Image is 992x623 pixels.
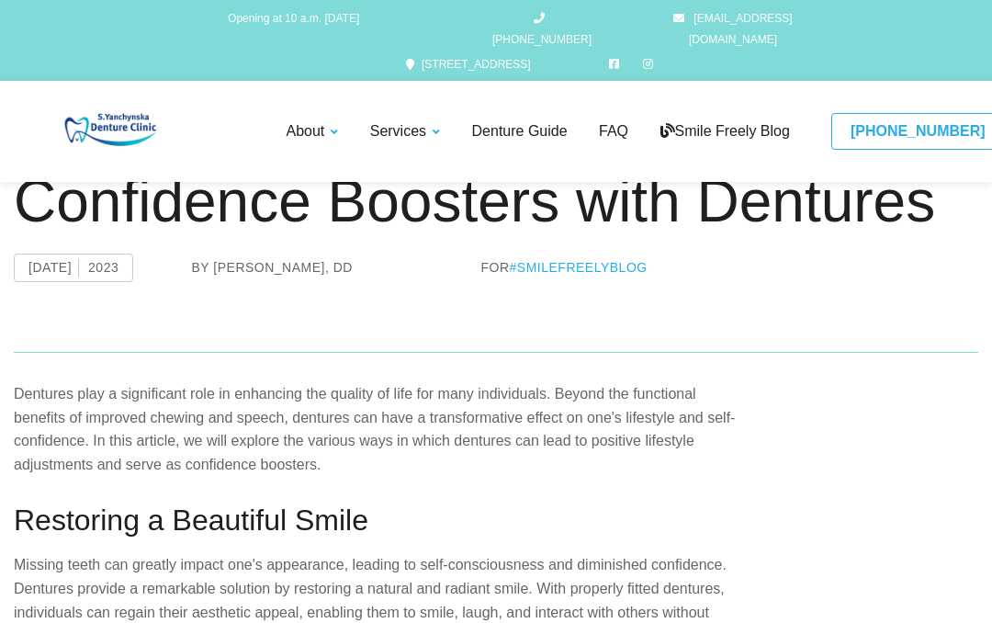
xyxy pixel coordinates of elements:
a: Denture Guide [468,120,572,143]
a: [PHONE_NUMBER] [487,8,597,51]
a: [EMAIL_ADDRESS][DOMAIN_NAME] [646,8,820,51]
h2: Restoring a Beautiful Smile [14,505,749,535]
div: [DATE] [14,254,133,282]
p: Dentures play a significant role in enhancing the quality of life for many individuals. Beyond th... [14,382,749,476]
span: Opening at 10 a.m. [DATE] [228,12,359,25]
a: [STREET_ADDRESS] [406,58,531,71]
a: FAQ [594,120,633,143]
a: About [281,120,343,143]
img: S Yanchynska Denture Care Centre [18,113,209,146]
a: #smilefreelyblog [510,260,648,275]
span: By [PERSON_NAME], DD [192,254,353,278]
h1: Lifestyle Adjustments and Confidence Boosters with Dentures [14,113,978,231]
a: Services [366,120,445,143]
span: For [481,254,648,278]
span: 2023 [78,258,118,278]
a: Smile Freely Blog [656,120,795,143]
